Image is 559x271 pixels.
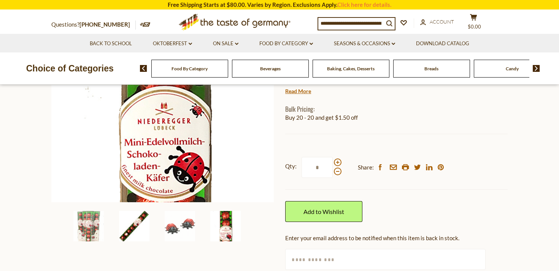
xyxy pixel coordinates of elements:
[302,157,333,178] input: Qty:
[468,24,481,30] span: $0.00
[51,20,136,30] p: Questions?
[260,66,281,71] a: Beverages
[285,201,362,222] a: Add to Wishlist
[430,19,454,25] span: Account
[140,65,147,72] img: previous arrow
[285,162,297,171] strong: Qty:
[334,40,395,48] a: Seasons & Occasions
[73,211,104,241] img: Niederegger Milk Chocolate Lady Bugs 1.8 oz
[506,66,519,71] a: Candy
[119,211,149,241] img: Niederegger Milk Chocolate Lady Bugs 1.8 oz
[285,113,508,122] li: Buy 20 - 20 and get $1.50 off
[172,66,208,71] a: Food By Category
[210,211,241,241] img: Niederegger Milk Chocolate Lady Bugs 1.8 oz
[424,66,438,71] a: Breads
[153,40,192,48] a: Oktoberfest
[285,87,311,95] a: Read More
[213,40,238,48] a: On Sale
[259,40,313,48] a: Food By Category
[327,66,375,71] a: Baking, Cakes, Desserts
[79,21,130,28] a: [PHONE_NUMBER]
[420,18,454,26] a: Account
[285,233,508,243] div: Enter your email address to be notified when this item is back in stock.
[337,1,391,8] a: Click here for details.
[462,14,485,33] button: $0.00
[358,163,374,172] span: Share:
[416,40,469,48] a: Download Catalog
[165,211,195,241] img: Niederegger Milk Chocolate Lady Bugs 1.8 oz
[533,65,540,72] img: next arrow
[90,40,132,48] a: Back to School
[285,105,508,113] h1: Bulk Pricing:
